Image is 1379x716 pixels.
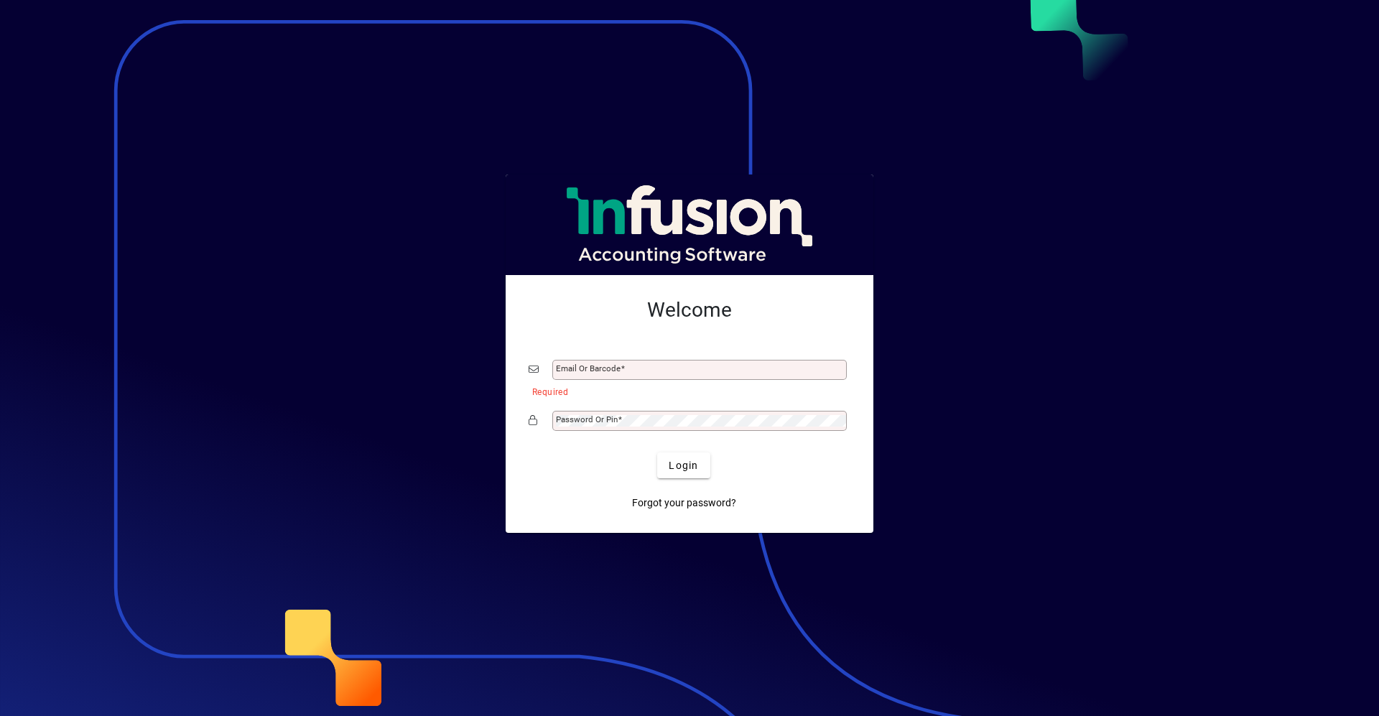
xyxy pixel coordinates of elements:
[556,414,618,424] mat-label: Password or Pin
[669,458,698,473] span: Login
[626,490,742,516] a: Forgot your password?
[556,363,621,373] mat-label: Email or Barcode
[632,496,736,511] span: Forgot your password?
[532,383,839,399] mat-error: Required
[657,452,710,478] button: Login
[529,298,850,322] h2: Welcome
